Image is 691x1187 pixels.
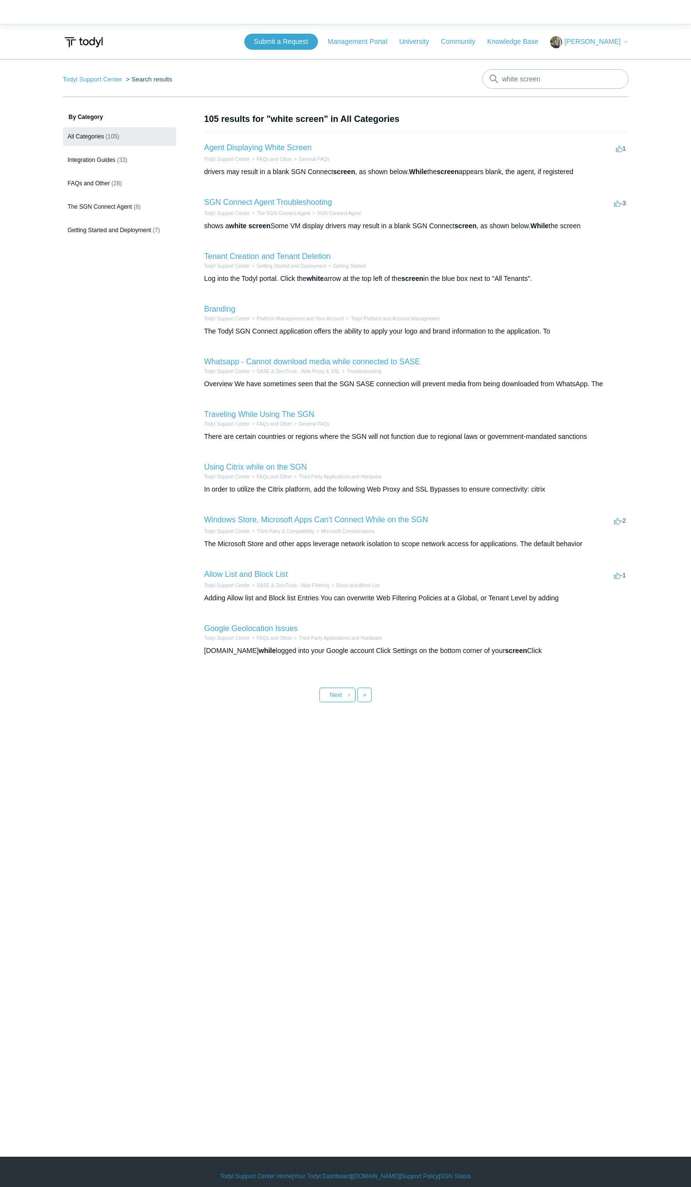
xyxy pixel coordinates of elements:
[250,156,292,163] li: FAQs and Other
[298,635,382,641] a: Third Party Applications and Hardware
[614,517,626,524] span: -2
[257,263,326,269] a: Getting Started and Deployment
[298,157,329,162] a: General FAQs
[363,692,366,698] span: »
[204,529,250,534] a: Todyl Support Center
[204,473,250,480] li: Todyl Support Center
[204,157,250,162] a: Todyl Support Center
[250,262,326,270] li: Getting Started and Deployment
[257,211,310,216] a: The SGN Connect Agent
[68,157,116,163] span: Integration Guides
[68,203,132,210] span: The SGN Connect Agent
[68,180,110,187] span: FAQs and Other
[531,222,549,230] em: While
[117,157,127,163] span: (33)
[317,211,361,216] a: SGN Connect Agent
[204,167,629,177] div: drivers may result in a blank SGN Connect , as shown below. the appears blank, the agent, if regi...
[401,275,423,282] em: screen
[330,582,379,589] li: Block and Allow List
[112,180,122,187] span: (28)
[106,133,119,140] span: (105)
[204,474,250,479] a: Todyl Support Center
[482,69,629,89] input: Search
[204,463,307,471] a: Using Citrix while on the SGN
[204,305,236,313] a: Branding
[68,227,151,234] span: Getting Started and Deployment
[204,316,250,321] a: Todyl Support Center
[204,582,250,589] li: Todyl Support Center
[204,421,250,427] a: Todyl Support Center
[134,203,141,210] span: (8)
[614,199,626,207] span: -3
[244,34,318,50] a: Submit a Request
[204,646,629,656] div: [DOMAIN_NAME] logged into your Google account Click Settings on the bottom corner of your Click
[204,635,250,641] a: Todyl Support Center
[204,539,629,549] div: The Microsoft Store and other apps leverage network isolation to scope network access for applica...
[454,222,476,230] em: screen
[294,1172,351,1181] a: Your Todyl Dashboard
[204,420,250,428] li: Todyl Support Center
[204,262,250,270] li: Todyl Support Center
[250,210,310,217] li: The SGN Connect Agent
[257,583,330,588] a: SASE & ZeroTrust - Web Filtering
[63,1172,629,1181] div: | | | |
[63,76,124,83] li: Todyl Support Center
[347,369,381,374] a: Troubleshooting
[204,570,288,578] a: Allow List and Block List
[257,157,292,162] a: FAQs and Other
[437,168,459,176] em: screen
[250,634,292,642] li: FAQs and Other
[204,198,332,206] a: SGN Connect Agent Troubleshooting
[63,221,176,239] a: Getting Started and Deployment (7)
[257,635,292,641] a: FAQs and Other
[257,316,344,321] a: Platform Management and Your Account
[250,420,292,428] li: FAQs and Other
[250,473,292,480] li: FAQs and Other
[292,473,382,480] li: Third Party Applications and Hardware
[564,38,620,45] span: [PERSON_NAME]
[204,369,250,374] a: Todyl Support Center
[204,211,250,216] a: Todyl Support Center
[505,647,527,654] em: screen
[336,583,379,588] a: Block and Allow List
[68,133,104,140] span: All Categories
[204,113,629,126] h1: 105 results for "white screen" in All Categories
[315,528,375,535] li: Microsoft Considerations
[63,198,176,216] a: The SGN Connect Agent (8)
[344,315,439,322] li: Todyl Platform and Account Management
[204,432,629,442] div: There are certain countries or regions where the SGN will not function due to regional laws or go...
[204,263,250,269] a: Todyl Support Center
[250,528,314,535] li: Third Party & Compatibility
[204,528,250,535] li: Todyl Support Center
[204,315,250,322] li: Todyl Support Center
[257,421,292,427] a: FAQs and Other
[204,484,629,495] div: In order to utilize the Citrix platform, add the following Web Proxy and SSL Bypasses to ensure c...
[204,156,250,163] li: Todyl Support Center
[321,529,375,534] a: Microsoft Considerations
[204,410,315,418] a: Traveling While Using The SGN
[204,357,420,366] a: Whatsapp - Cannot download media while connected to SASE
[319,688,355,702] a: Next
[204,252,331,260] a: Tenant Creation and Tenant Deletion
[204,368,250,375] li: Todyl Support Center
[614,572,626,579] span: -1
[204,593,629,603] div: Adding Allow list and Block list Entries You can overwrite Web Filtering Policies at a Global, or...
[298,421,329,427] a: General FAQs
[220,1172,292,1181] a: Todyl Support Center Home
[229,222,271,230] em: white screen
[292,420,330,428] li: General FAQs
[257,474,292,479] a: FAQs and Other
[409,168,427,176] em: While
[63,127,176,146] a: All Categories (105)
[204,221,629,231] div: shows a Some VM display drivers may result in a blank SGN Connect , as shown below. the screen
[298,474,382,479] a: Third Party Applications and Hardware
[399,37,438,47] a: University
[333,168,355,176] em: screen
[257,369,340,374] a: SASE & ZeroTrust - Web Proxy & SSL
[351,316,439,321] a: Todyl Platform and Account Management
[353,1172,399,1181] a: [DOMAIN_NAME]
[440,1172,471,1181] a: SGN Status
[340,368,381,375] li: Troubleshooting
[204,274,629,284] div: Log into the Todyl portal. Click the arrow at the top left of the in the blue box next to "All Te...
[616,145,626,152] span: 1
